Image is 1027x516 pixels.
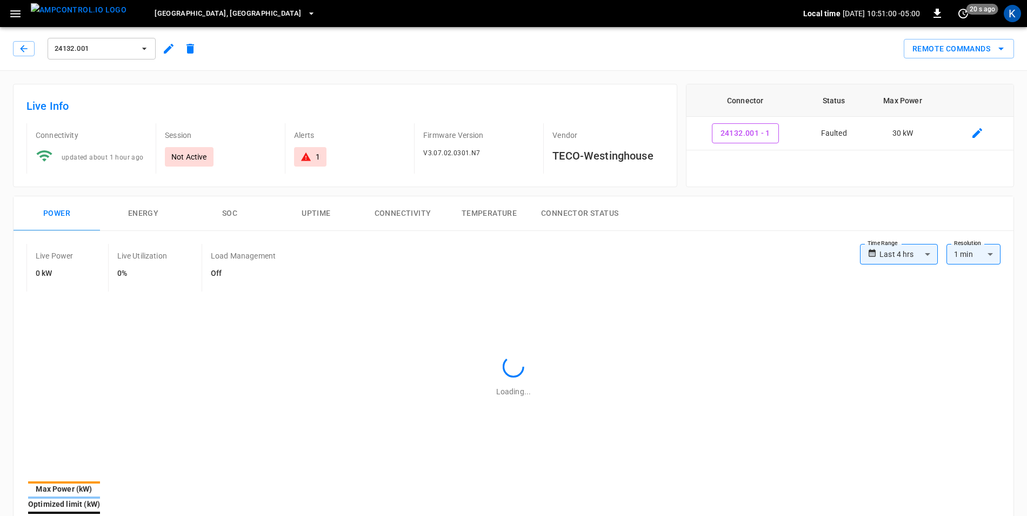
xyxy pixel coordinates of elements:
p: Vendor [552,130,664,141]
p: [DATE] 10:51:00 -05:00 [843,8,920,19]
th: Status [804,84,864,117]
button: set refresh interval [955,5,972,22]
table: connector table [686,84,1013,150]
button: SOC [186,196,273,231]
div: profile-icon [1004,5,1021,22]
label: Time Range [868,239,898,248]
button: [GEOGRAPHIC_DATA], [GEOGRAPHIC_DATA] [150,3,319,24]
span: V3.07.02.0301.N7 [423,149,480,157]
div: 1 [316,151,320,162]
button: Connectivity [359,196,446,231]
button: Temperature [446,196,532,231]
img: ampcontrol.io logo [31,3,126,17]
button: Remote Commands [904,39,1014,59]
span: Loading... [496,387,531,396]
h6: Live Info [26,97,664,115]
button: Power [14,196,100,231]
span: [GEOGRAPHIC_DATA], [GEOGRAPHIC_DATA] [155,8,301,20]
td: 30 kW [864,117,941,150]
p: Session [165,130,276,141]
p: Local time [803,8,841,19]
th: Connector [686,84,804,117]
p: Load Management [211,250,276,261]
label: Resolution [954,239,981,248]
p: Not Active [171,151,207,162]
div: Max Power (kW) [28,484,100,494]
p: Live Power [36,250,74,261]
p: Alerts [294,130,405,141]
button: Connector Status [532,196,627,231]
h6: 0% [117,268,167,280]
td: Faulted [804,117,864,150]
div: 1 min [946,244,1001,264]
button: 24132.001 [48,38,156,59]
h6: Off [211,268,276,280]
div: Last 4 hrs [879,244,938,264]
span: 20 s ago [966,4,998,15]
div: Optimized limit (kW) [28,499,100,510]
button: Uptime [273,196,359,231]
p: Firmware Version [423,130,535,141]
p: Connectivity [36,130,147,141]
h6: TECO-Westinghouse [552,147,664,164]
h6: 0 kW [36,268,74,280]
div: remote commands options [904,39,1014,59]
button: Energy [100,196,186,231]
span: 24132.001 [55,43,135,55]
th: Max Power [864,84,941,117]
span: updated about 1 hour ago [62,154,144,161]
button: 24132.001 - 1 [712,123,779,143]
p: Live Utilization [117,250,167,261]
